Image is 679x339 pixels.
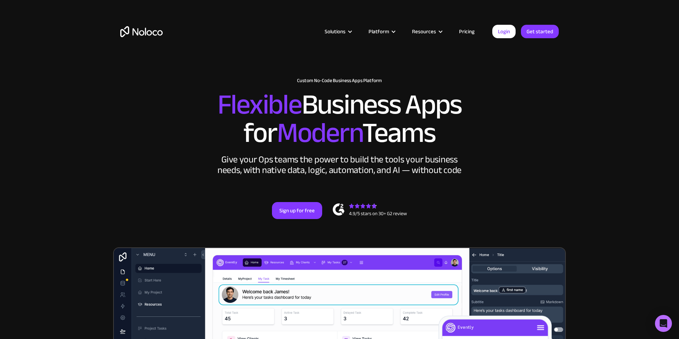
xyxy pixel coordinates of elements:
[316,27,360,36] div: Solutions
[217,78,302,131] span: Flexible
[492,25,516,38] a: Login
[272,202,322,219] a: Sign up for free
[655,315,672,332] div: Open Intercom Messenger
[277,107,362,159] span: Modern
[412,27,436,36] div: Resources
[450,27,483,36] a: Pricing
[368,27,389,36] div: Platform
[403,27,450,36] div: Resources
[521,25,559,38] a: Get started
[360,27,403,36] div: Platform
[120,91,559,147] h2: Business Apps for Teams
[216,154,463,176] div: Give your Ops teams the power to build the tools your business needs, with native data, logic, au...
[325,27,346,36] div: Solutions
[120,78,559,84] h1: Custom No-Code Business Apps Platform
[120,26,163,37] a: home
